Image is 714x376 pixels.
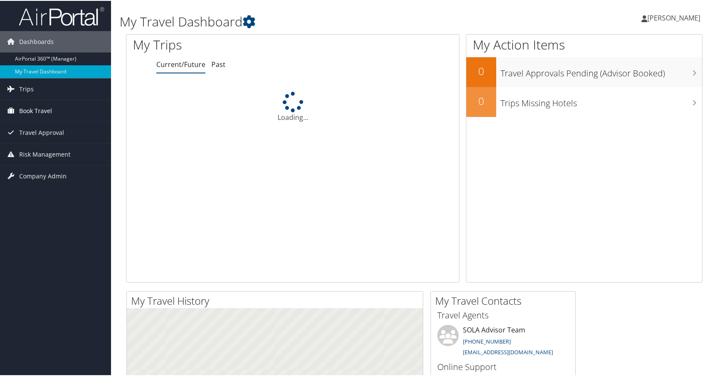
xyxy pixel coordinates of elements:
h1: My Travel Dashboard [120,12,512,30]
a: [EMAIL_ADDRESS][DOMAIN_NAME] [463,347,553,355]
span: Risk Management [19,143,70,164]
a: 0Travel Approvals Pending (Advisor Booked) [466,56,702,86]
a: Past [211,59,225,68]
a: 0Trips Missing Hotels [466,86,702,116]
span: Trips [19,78,34,99]
h2: My Travel Contacts [435,293,575,307]
h3: Trips Missing Hotels [500,92,702,108]
span: Company Admin [19,165,67,186]
div: Loading... [126,91,459,122]
a: [PHONE_NUMBER] [463,337,511,344]
a: Current/Future [156,59,205,68]
span: Book Travel [19,99,52,121]
span: [PERSON_NAME] [647,12,700,22]
h2: 0 [466,93,496,108]
img: airportal-logo.png [19,6,104,26]
h1: My Action Items [466,35,702,53]
h2: 0 [466,63,496,78]
h3: Travel Agents [437,309,569,321]
h1: My Trips [133,35,314,53]
a: [PERSON_NAME] [641,4,709,30]
h3: Travel Approvals Pending (Advisor Booked) [500,62,702,79]
h3: Online Support [437,360,569,372]
h2: My Travel History [131,293,423,307]
span: Dashboards [19,30,54,52]
span: Travel Approval [19,121,64,143]
li: SOLA Advisor Team [433,324,573,359]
